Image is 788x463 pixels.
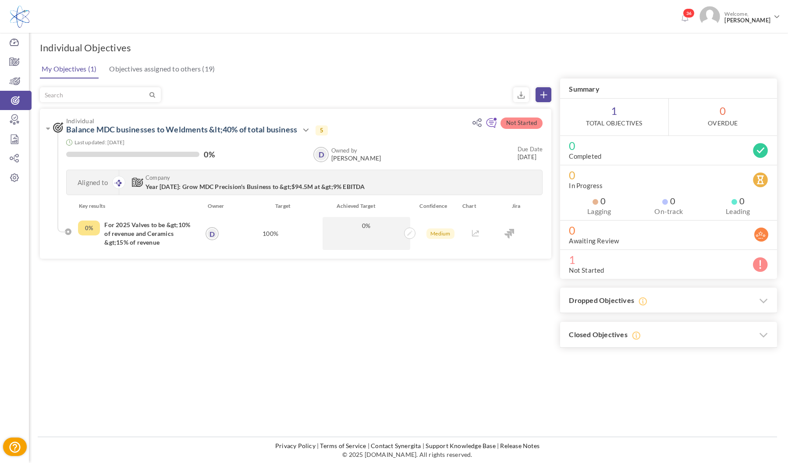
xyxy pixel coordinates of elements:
[104,221,194,247] h4: For 2025 Valves to be &gt;10% of revenue and Ceramics &gt;15% of revenue
[669,99,777,135] span: 0
[314,148,328,161] a: D
[724,17,770,24] span: [PERSON_NAME]
[560,78,777,99] h3: Summary
[146,175,468,181] span: Company
[560,99,668,135] span: 1
[413,202,458,210] div: Confidence
[10,6,29,28] img: Logo
[234,202,323,210] div: Target
[569,266,604,274] label: Not Started
[593,196,606,205] span: 0
[66,118,468,124] span: Individual
[731,196,745,205] span: 0
[331,147,358,154] b: Owned by
[497,442,499,450] li: |
[662,196,675,205] span: 0
[202,202,234,210] div: Owner
[422,442,424,450] li: |
[331,155,381,162] span: [PERSON_NAME]
[316,125,328,135] span: 5
[708,207,768,216] label: Leading
[317,442,319,450] li: |
[458,202,494,210] div: Chart
[569,181,603,190] label: In Progress
[40,42,131,54] h1: Individual Objectives
[67,170,119,195] div: Aligned to
[500,442,540,449] a: Release Notes
[206,228,218,239] a: D
[708,119,738,128] label: OverDue
[518,145,543,161] small: [DATE]
[683,8,695,18] span: 36
[486,121,497,129] a: Add continuous feedback
[569,255,768,264] span: 1
[368,442,369,450] li: |
[275,442,316,449] a: Privacy Policy
[569,152,601,160] label: Completed
[39,60,99,78] a: My Objectives (1)
[536,87,551,102] a: Create Objective
[371,442,421,449] a: Contact Synergita
[204,150,214,159] label: 0%
[78,221,100,235] div: Completed Percentage
[401,228,413,236] a: Update achivements
[569,171,768,179] span: 0
[500,118,543,129] span: Not Started
[586,119,642,128] label: Total Objectives
[504,229,514,239] img: Jira Integration
[696,3,784,28] a: Photo Welcome,[PERSON_NAME]
[38,450,777,459] p: © 2025 [DOMAIN_NAME]. All rights reserved.
[224,217,317,250] div: 100%
[40,88,148,102] input: Search
[513,87,529,102] small: Export
[569,226,768,235] span: 0
[678,11,692,25] a: Notifications
[569,236,619,245] label: Awaiting Review
[699,6,720,27] img: Photo
[426,442,495,449] a: Support Knowledge Base
[720,6,773,28] span: Welcome,
[146,183,365,190] span: Year [DATE]: Grow MDC Precision's Business to &gt;$94.5M at &gt;9% EBITDA
[66,125,297,134] a: Balance MDC businesses to Weldments &lt;40% of total business
[639,207,699,216] label: On-track
[327,221,406,230] span: 0%
[569,207,629,216] label: Lagging
[518,146,543,153] small: Due Date
[75,139,124,146] small: Last updated: [DATE]
[426,228,454,239] span: Medium
[320,442,366,449] a: Terms of Service
[569,141,768,150] span: 0
[107,60,217,78] a: Objectives assigned to others (19)
[72,202,202,210] div: Key results
[323,202,413,210] div: Achieved Target
[560,322,777,348] h3: Closed Objectives
[494,202,539,210] div: Jira
[560,288,777,313] h3: Dropped Objectives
